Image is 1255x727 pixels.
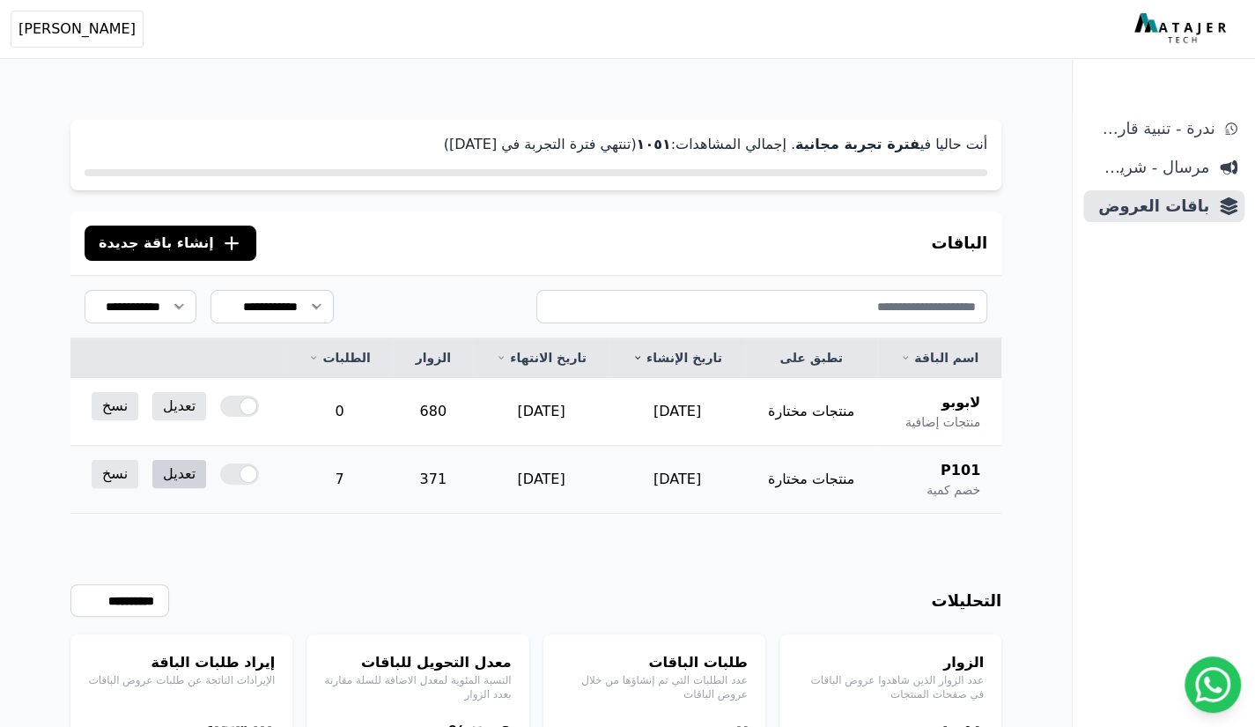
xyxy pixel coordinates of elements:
h3: التحليلات [931,589,1001,613]
a: تعديل [152,392,206,420]
span: إنشاء باقة جديدة [99,233,214,254]
td: منتجات مختارة [745,446,877,514]
span: مرسال - شريط دعاية [1090,155,1209,180]
td: 680 [393,378,473,446]
a: اسم الباقة [898,349,980,367]
button: [PERSON_NAME] [11,11,144,48]
td: 371 [393,446,473,514]
span: لابوبو [941,392,980,413]
span: خصم كمية [926,481,980,499]
th: الزوار [393,338,473,378]
a: نسخ [92,460,138,488]
td: 0 [286,378,394,446]
td: [DATE] [609,446,745,514]
p: الإيرادات الناتجة عن طلبات عروض الباقات [88,673,275,687]
td: 7 [286,446,394,514]
h4: طلبات الباقات [561,652,748,673]
th: تطبق على [745,338,877,378]
p: عدد الطلبات التي تم إنشاؤها من خلال عروض الباقات [561,673,748,701]
h4: معدل التحويل للباقات [324,652,511,673]
a: نسخ [92,392,138,420]
p: أنت حاليا في . إجمالي المشاهدات: (تنتهي فترة التجربة في [DATE]) [85,134,987,155]
a: تاريخ الانتهاء [494,349,588,367]
a: الطلبات [307,349,373,367]
a: تعديل [152,460,206,488]
span: [PERSON_NAME] [18,19,136,40]
h4: إيراد طلبات الباقة [88,652,275,673]
button: إنشاء باقة جديدة [85,226,256,261]
h4: الزوار [797,652,984,673]
img: MatajerTech Logo [1134,13,1230,45]
span: منتجات إضافية [905,413,980,431]
td: منتجات مختارة [745,378,877,446]
a: تاريخ الإنشاء [631,349,724,367]
td: [DATE] [473,446,609,514]
strong: فترة تجربة مجانية [795,136,919,152]
td: [DATE] [609,378,745,446]
strong: ١۰٥١ [636,136,670,152]
span: باقات العروض [1090,194,1209,219]
h3: الباقات [931,231,987,256]
p: النسبة المئوية لمعدل الاضافة للسلة مقارنة بعدد الزوار [324,673,511,701]
span: ندرة - تنبية قارب علي النفاذ [1090,116,1214,141]
span: P101 [941,460,980,481]
p: عدد الزوار الذين شاهدوا عروض الباقات في صفحات المنتجات [797,673,984,701]
td: [DATE] [473,378,609,446]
